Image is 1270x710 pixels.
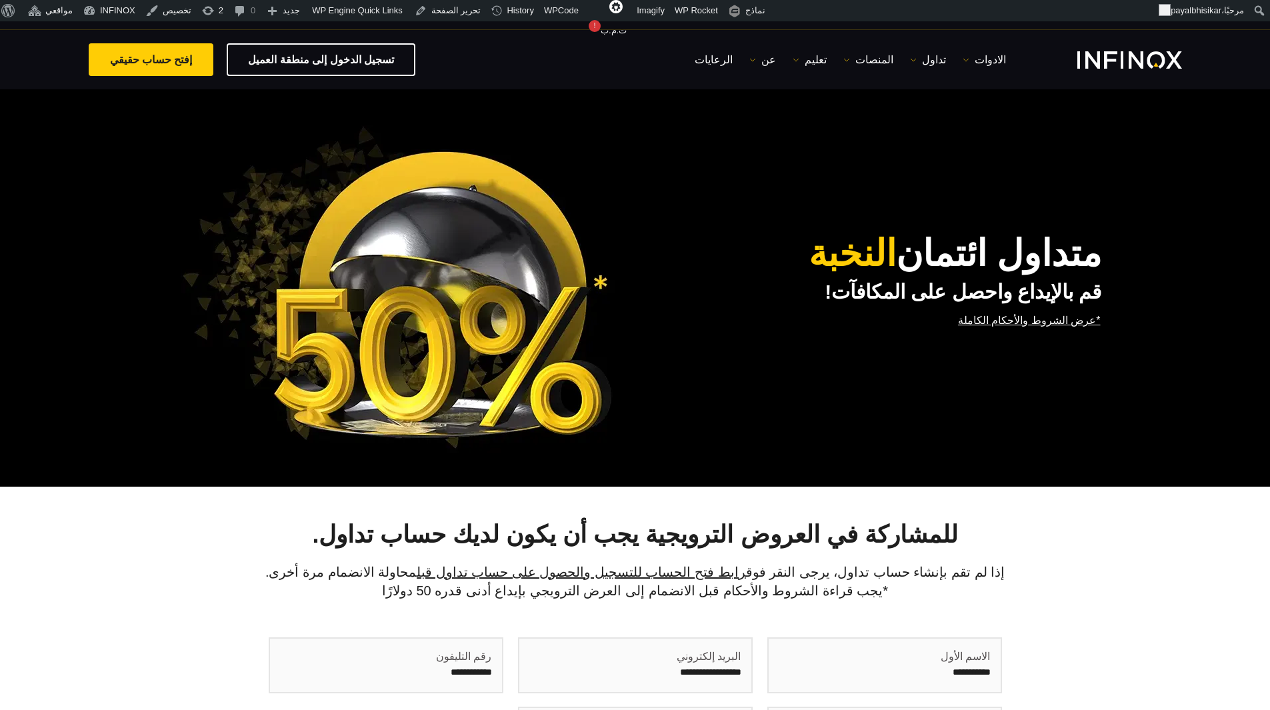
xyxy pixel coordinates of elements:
span: رقم التليفون [436,649,491,665]
a: تداول [910,52,946,68]
a: الادوات [963,52,1006,68]
strong: للمشاركة في العروض الترويجية يجب أن يكون لديك حساب تداول. [312,521,957,548]
span: payalbhisikar [1171,5,1221,15]
span: البريد إلكتروني [677,649,741,665]
span: الاسم الأول [941,649,990,665]
h2: قم بالإيداع واحصل على المكافآت! [627,280,1102,305]
strong: متداول ائتمان [809,233,1101,274]
a: رابط فتح الحساب للتسجيل والحصول على حساب تداول قبل [417,565,745,579]
p: إذا لم تقم بإنشاء حساب تداول، يرجى النقر فوق محاولة الانضمام مرة أخرى. *يجب قراءة الشروط والأحكام... [169,563,1102,600]
a: إفتح حساب حقيقي [89,43,214,76]
a: المنصات [843,52,893,68]
a: عن [749,52,776,68]
span: ت.م.ب [601,25,627,35]
a: الرعايات [695,52,733,68]
div: ! [589,20,601,32]
a: INFINOX Logo [1046,51,1182,69]
a: تسجيل الدخول إلى منطقة العميل [227,43,415,76]
span: النخبة [809,235,896,273]
a: *عرض الشروط والأحكام الكاملة [957,304,1102,337]
a: تعليم [793,52,827,68]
